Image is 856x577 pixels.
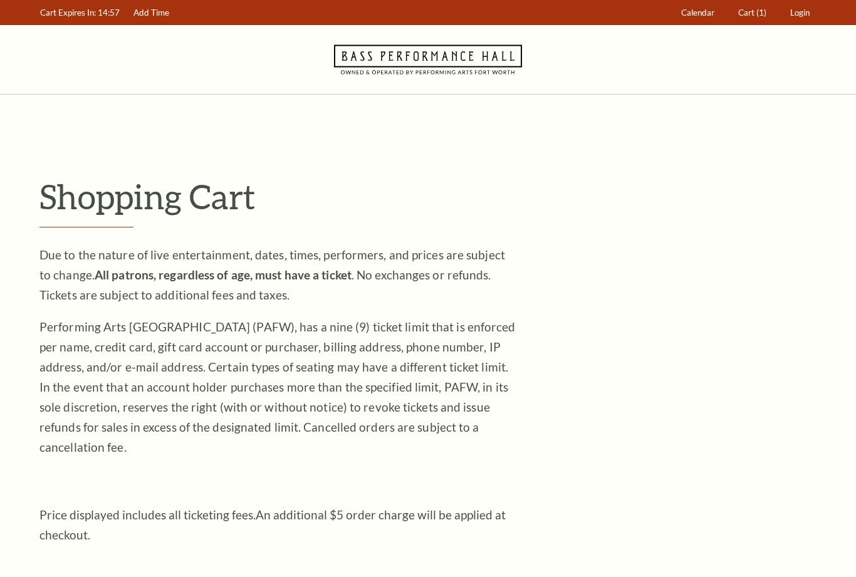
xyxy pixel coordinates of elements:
span: Due to the nature of live entertainment, dates, times, performers, and prices are subject to chan... [39,247,505,302]
a: Cart (1) [733,1,773,25]
p: Shopping Cart [39,176,817,217]
strong: All patrons, regardless of age, must have a ticket [95,268,352,282]
span: (1) [756,8,766,18]
span: Cart Expires In: [40,8,96,18]
a: Calendar [676,1,721,25]
span: Cart [738,8,754,18]
span: Calendar [681,8,714,18]
span: An additional $5 order charge will be applied at checkout. [39,507,506,542]
p: Price displayed includes all ticketing fees. [39,505,516,545]
a: Login [785,1,816,25]
p: Performing Arts [GEOGRAPHIC_DATA] (PAFW), has a nine (9) ticket limit that is enforced per name, ... [39,317,516,457]
span: 14:57 [98,8,120,18]
a: Add Time [128,1,175,25]
span: Login [790,8,810,18]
